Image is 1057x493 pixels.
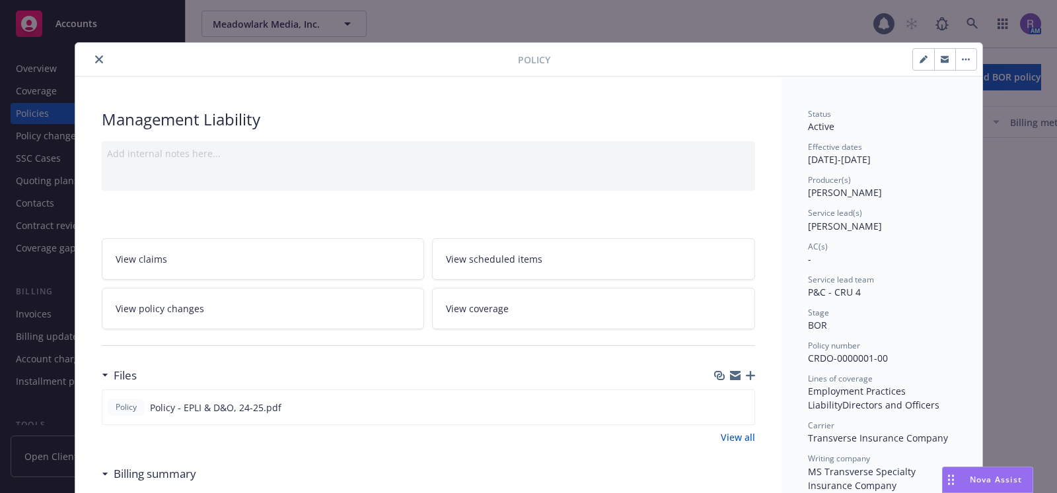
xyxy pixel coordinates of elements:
[808,286,861,298] span: P&C - CRU 4
[446,252,542,266] span: View scheduled items
[808,120,834,133] span: Active
[808,220,882,232] span: [PERSON_NAME]
[808,432,948,444] span: Transverse Insurance Company
[808,319,827,331] span: BOR
[716,401,727,414] button: download file
[808,352,888,364] span: CRDO-0000001-00
[114,367,137,384] h3: Files
[116,252,167,266] span: View claims
[102,238,425,280] a: View claims
[942,467,1033,493] button: Nova Assist
[102,288,425,329] a: View policy changes
[107,147,750,160] div: Add internal notes here...
[808,108,831,119] span: Status
[737,401,749,414] button: preview file
[943,467,959,492] div: Drag to move
[808,174,851,185] span: Producer(s)
[102,465,196,482] div: Billing summary
[91,51,107,67] button: close
[102,367,137,384] div: Files
[114,465,196,482] h3: Billing summary
[446,302,509,315] span: View coverage
[808,186,882,199] span: [PERSON_NAME]
[808,373,873,384] span: Lines of coverage
[970,474,1022,485] span: Nova Assist
[808,141,956,166] div: [DATE] - [DATE]
[116,302,204,315] span: View policy changes
[432,238,755,280] a: View scheduled items
[102,108,755,131] div: Management Liability
[113,401,139,413] span: Policy
[808,385,908,411] span: Employment Practices Liability
[808,420,834,431] span: Carrier
[518,53,550,67] span: Policy
[150,401,281,414] span: Policy - EPLI & D&O, 24-25.pdf
[808,465,918,492] span: MS Transverse Specialty Insurance Company
[808,340,860,351] span: Policy number
[808,453,870,464] span: Writing company
[808,141,862,152] span: Effective dates
[808,253,811,265] span: -
[808,274,874,285] span: Service lead team
[432,288,755,329] a: View coverage
[808,241,828,252] span: AC(s)
[808,207,862,218] span: Service lead(s)
[721,430,755,444] a: View all
[808,307,829,318] span: Stage
[842,399,939,411] span: Directors and Officers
